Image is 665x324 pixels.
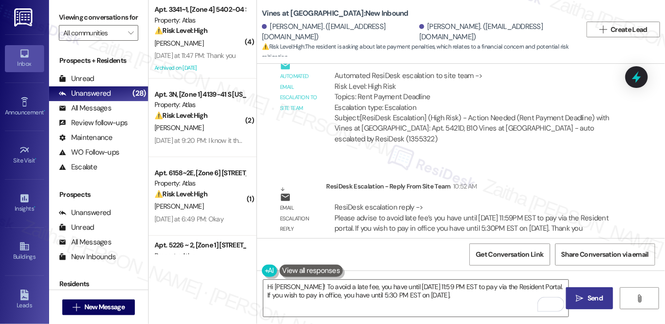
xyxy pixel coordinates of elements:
div: Automated email escalation to site team [280,71,318,113]
div: (28) [130,86,148,101]
a: Inbox [5,45,44,72]
button: New Message [62,299,135,315]
a: Leads [5,287,44,313]
div: Apt. 3341~1, [Zone 4] 5402-04 S [DEMOGRAPHIC_DATA] [154,4,245,15]
strong: ⚠️ Risk Level: High [154,189,207,198]
div: ResiDesk escalation reply -> Please advise to avoid late fee’s you have until [DATE] 11:59PM EST ... [334,202,609,233]
div: Prospects [49,189,148,200]
button: Share Conversation via email [555,243,655,266]
div: Apt. 3N, [Zone 1] 4139-41 S [US_STATE] [154,89,245,100]
span: Get Conversation Link [476,249,543,260]
div: Archived on [DATE] [153,62,246,74]
div: Residents [49,279,148,289]
span: • [34,204,35,211]
div: Unread [59,74,94,84]
div: Subject: [ResiDesk Escalation] (High Risk) - Action Needed (Rent Payment Deadline) with Vines at ... [334,113,615,144]
b: Vines at [GEOGRAPHIC_DATA]: New Inbound [262,8,409,19]
a: Buildings [5,238,44,265]
div: Automated ResiDesk escalation to site team -> Risk Level: High Risk Topics: Rent Payment Deadline... [334,71,615,113]
div: Unread [59,222,94,233]
div: Escalate [59,162,97,172]
i:  [576,295,584,302]
a: Insights • [5,190,44,216]
button: Create Lead [587,22,660,37]
div: Unanswered [59,208,111,218]
div: WO Follow-ups [59,147,119,158]
div: Apt. 6158~2E, [Zone 6] [STREET_ADDRESS][PERSON_NAME][PERSON_NAME] [154,168,245,178]
span: : The resident is asking about late payment penalties, which relates to a financial concern and p... [262,42,582,63]
span: [PERSON_NAME] [154,123,204,132]
span: • [44,108,45,114]
textarea: To enrich screen reader interactions, please activate Accessibility in Grammarly extension settings [263,280,568,317]
div: 10:52 AM [451,181,477,191]
div: All Messages [59,237,111,247]
span: Create Lead [611,25,647,35]
div: Property: Atlas [154,178,245,189]
button: Send [566,287,614,309]
div: Property: Atlas [154,100,245,110]
label: Viewing conversations for [59,10,138,25]
div: Review follow-ups [59,118,128,128]
span: [PERSON_NAME] [154,39,204,48]
span: Send [588,293,603,303]
img: ResiDesk Logo [14,8,34,27]
i:  [128,29,133,37]
strong: ⚠️ Risk Level: High [262,43,304,51]
div: All Messages [59,103,111,113]
span: New Message [84,302,125,312]
span: • [35,156,37,162]
div: Property: Atlas [154,15,245,26]
div: Prospects + Residents [49,55,148,66]
i:  [599,26,607,33]
span: [PERSON_NAME] [154,202,204,211]
strong: ⚠️ Risk Level: High [154,26,207,35]
div: [PERSON_NAME]. ([EMAIL_ADDRESS][DOMAIN_NAME]) [419,22,574,43]
span: Share Conversation via email [562,249,649,260]
input: All communities [63,25,123,41]
i:  [73,303,80,311]
div: Property: Atlas [154,251,245,261]
div: [PERSON_NAME]. ([EMAIL_ADDRESS][DOMAIN_NAME]) [262,22,417,43]
div: Maintenance [59,133,113,143]
div: Unanswered [59,88,111,99]
div: [DATE] at 11:47 PM: Thank you [154,51,236,60]
div: [DATE] at 6:49 PM: Okay [154,215,224,223]
div: Email escalation reply [280,203,318,234]
div: [DATE] at 9:20 PM: I know it the voicemail box just putting it in thank you [154,136,357,145]
div: ResiDesk Escalation - Reply From Site Team [326,181,624,195]
i:  [636,295,643,302]
strong: ⚠️ Risk Level: High [154,111,207,120]
div: New Inbounds [59,252,116,262]
a: Site Visit • [5,142,44,168]
button: Get Conversation Link [469,243,550,266]
div: Apt. 5226 ~ 2, [Zone 1] [STREET_ADDRESS][US_STATE] [154,240,245,250]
